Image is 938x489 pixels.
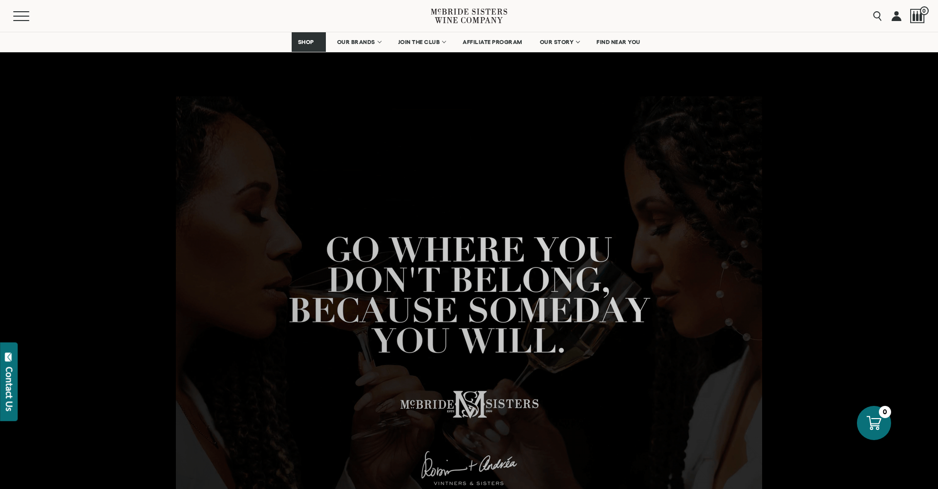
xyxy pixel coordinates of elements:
span: OUR STORY [540,39,574,45]
span: 0 [920,6,929,15]
a: AFFILIATE PROGRAM [456,32,529,52]
span: OUR BRANDS [337,39,375,45]
a: FIND NEAR YOU [590,32,647,52]
span: AFFILIATE PROGRAM [463,39,522,45]
a: JOIN THE CLUB [392,32,452,52]
button: Mobile Menu Trigger [13,11,48,21]
a: OUR BRANDS [331,32,387,52]
span: JOIN THE CLUB [398,39,440,45]
span: FIND NEAR YOU [597,39,640,45]
div: Contact Us [4,367,14,411]
a: OUR STORY [533,32,586,52]
div: 0 [879,406,891,418]
a: SHOP [292,32,326,52]
span: SHOP [298,39,315,45]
